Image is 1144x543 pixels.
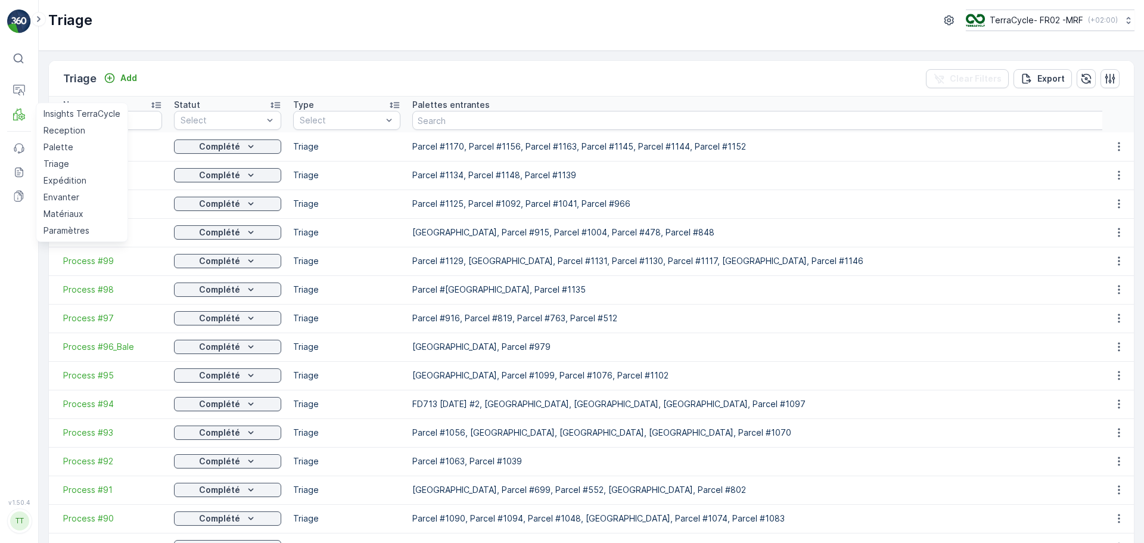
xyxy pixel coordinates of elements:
[174,139,281,154] button: Complété
[293,255,400,267] p: Triage
[990,14,1083,26] p: TerraCycle- FR02 -MRF
[199,141,240,153] p: Complété
[63,341,162,353] a: Process #96_Bale
[293,99,314,111] p: Type
[199,312,240,324] p: Complété
[174,283,281,297] button: Complété
[199,484,240,496] p: Complété
[199,341,240,353] p: Complété
[174,368,281,383] button: Complété
[199,370,240,381] p: Complété
[174,99,200,111] p: Statut
[412,99,490,111] p: Palettes entrantes
[63,513,162,525] a: Process #90
[966,14,985,27] img: terracycle.png
[1088,15,1118,25] p: ( +02:00 )
[181,114,263,126] p: Select
[293,284,400,296] p: Triage
[966,10,1134,31] button: TerraCycle- FR02 -MRF(+02:00)
[99,71,142,85] button: Add
[950,73,1002,85] p: Clear Filters
[293,141,400,153] p: Triage
[293,198,400,210] p: Triage
[63,99,82,111] p: Nom
[199,455,240,467] p: Complété
[199,169,240,181] p: Complété
[199,255,240,267] p: Complété
[48,11,92,30] p: Triage
[293,341,400,353] p: Triage
[199,226,240,238] p: Complété
[63,255,162,267] a: Process #99
[7,508,31,533] button: TT
[63,455,162,467] a: Process #92
[174,254,281,268] button: Complété
[199,198,240,210] p: Complété
[174,340,281,354] button: Complété
[293,427,400,439] p: Triage
[63,312,162,324] a: Process #97
[199,398,240,410] p: Complété
[293,169,400,181] p: Triage
[120,72,137,84] p: Add
[293,455,400,467] p: Triage
[293,370,400,381] p: Triage
[63,427,162,439] a: Process #93
[174,426,281,440] button: Complété
[63,70,97,87] p: Triage
[174,225,281,240] button: Complété
[174,168,281,182] button: Complété
[174,311,281,325] button: Complété
[293,484,400,496] p: Triage
[199,427,240,439] p: Complété
[63,284,162,296] a: Process #98
[7,10,31,33] img: logo
[293,312,400,324] p: Triage
[199,284,240,296] p: Complété
[174,397,281,411] button: Complété
[293,398,400,410] p: Triage
[174,197,281,211] button: Complété
[63,484,162,496] a: Process #91
[1037,73,1065,85] p: Export
[293,513,400,525] p: Triage
[63,398,162,410] a: Process #94
[926,69,1009,88] button: Clear Filters
[174,511,281,526] button: Complété
[293,226,400,238] p: Triage
[7,499,31,506] span: v 1.50.4
[199,513,240,525] p: Complété
[1014,69,1072,88] button: Export
[63,370,162,381] a: Process #95
[174,483,281,497] button: Complété
[174,454,281,468] button: Complété
[10,511,29,530] div: TT
[300,114,382,126] p: Select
